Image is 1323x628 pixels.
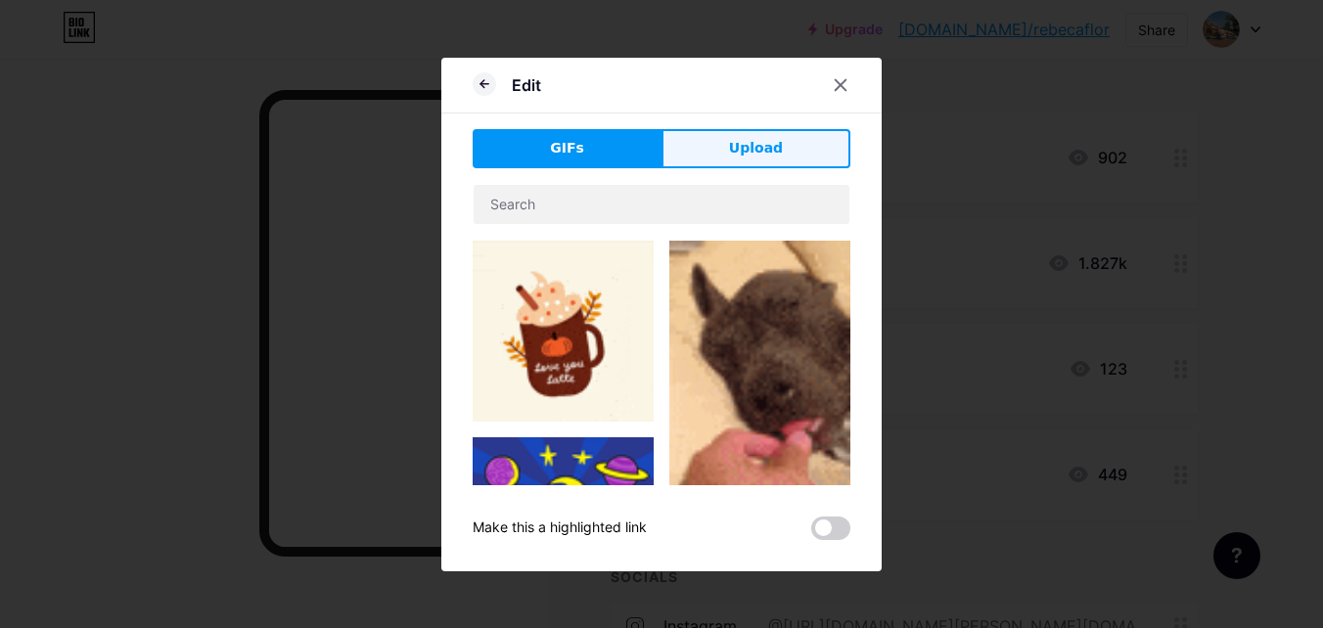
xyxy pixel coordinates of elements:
input: Search [474,185,849,224]
button: Upload [661,129,850,168]
div: Make this a highlighted link [473,516,647,540]
span: GIFs [550,138,584,158]
img: Gihpy [473,241,654,422]
img: Gihpy [669,241,850,563]
button: GIFs [473,129,661,168]
span: Upload [729,138,783,158]
div: Edit [512,73,541,97]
